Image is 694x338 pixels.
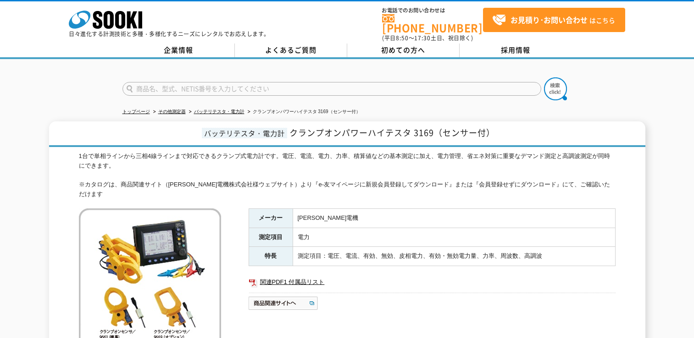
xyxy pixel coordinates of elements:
a: 企業情報 [122,44,235,57]
th: 測定項目 [249,228,293,247]
a: [PHONE_NUMBER] [382,14,483,33]
img: 商品関連サイトへ [249,296,319,311]
a: その他測定器 [158,109,186,114]
span: (平日 ～ 土日、祝日除く) [382,34,473,42]
a: バッテリテスタ・電力計 [194,109,244,114]
th: メーカー [249,208,293,228]
span: 17:30 [414,34,431,42]
a: 関連PDF1 付属品リスト [249,276,616,288]
span: お電話でのお問い合わせは [382,8,483,13]
span: 初めての方へ [381,45,425,55]
div: 1台で単相ラインから三相4線ラインまで対応できるクランプ式電力計です。電圧、電流、電力、力率、積算値などの基本測定に加え、電力管理、省エネ対策に重要なデマンド測定と高調波測定が同時にできます。 ... [79,152,616,199]
span: 8:50 [396,34,409,42]
span: バッテリテスタ・電力計 [202,128,287,138]
a: お見積り･お問い合わせはこちら [483,8,625,32]
img: btn_search.png [544,77,567,100]
p: 日々進化する計測技術と多種・多様化するニーズにレンタルでお応えします。 [69,31,270,37]
span: はこちら [492,13,615,27]
a: トップページ [122,109,150,114]
a: 採用情報 [460,44,572,57]
strong: お見積り･お問い合わせ [511,14,588,25]
a: よくあるご質問 [235,44,347,57]
a: 初めての方へ [347,44,460,57]
td: 測定項目：電圧、電流、有効、無効、皮相電力、有効・無効電力量、力率、周波数、高調波 [293,247,615,266]
input: 商品名、型式、NETIS番号を入力してください [122,82,541,96]
td: [PERSON_NAME]電機 [293,208,615,228]
th: 特長 [249,247,293,266]
span: クランプオンパワーハイテスタ 3169（センサー付） [289,126,495,139]
li: クランプオンパワーハイテスタ 3169（センサー付） [246,107,361,117]
td: 電力 [293,228,615,247]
